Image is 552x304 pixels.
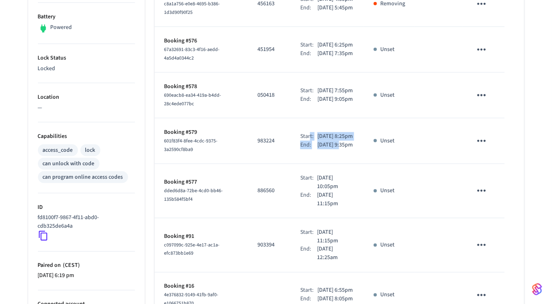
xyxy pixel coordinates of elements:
[43,146,73,155] div: access_code
[300,4,317,12] div: End:
[317,95,353,104] p: [DATE] 9:05pm
[380,291,395,300] p: Unset
[317,4,353,12] p: [DATE] 5:45pm
[164,46,220,62] span: 67a32691-83c3-4f16-aedd-4a5d4a0344c2
[43,173,123,182] div: can program online access codes
[164,282,238,291] p: Booking #16
[257,91,281,100] p: 050418
[300,174,317,191] div: Start:
[38,93,135,102] p: Location
[300,41,317,49] div: Start:
[380,91,395,100] p: Unset
[38,104,135,112] p: —
[317,49,353,58] p: [DATE] 7:35pm
[317,141,353,149] p: [DATE] 9:35pm
[317,132,353,141] p: [DATE] 8:25pm
[164,187,223,203] span: dded6d8a-72be-4cd0-bb46-135b584f5bf4
[300,95,317,104] div: End:
[164,0,220,16] span: c8a1a756-e0e8-4695-b386-1d3d90f90f25
[38,13,135,21] p: Battery
[43,160,95,168] div: can unlock with code
[38,272,135,280] p: [DATE] 6:19 pm
[300,141,317,149] div: End:
[317,191,354,208] p: [DATE] 11:15pm
[50,23,72,32] p: Powered
[164,242,220,257] span: c097099c-925e-4e17-ac1a-efc873bb1e69
[300,228,317,245] div: Start:
[164,128,238,137] p: Booking #579
[380,137,395,145] p: Unset
[38,203,135,212] p: ID
[300,245,317,262] div: End:
[300,295,317,304] div: End:
[380,241,395,249] p: Unset
[38,262,135,270] p: Paired on
[257,186,281,195] p: 886560
[38,132,135,141] p: Capabilities
[257,45,281,54] p: 451954
[317,245,354,262] p: [DATE] 12:25am
[38,64,135,73] p: Locked
[164,178,238,186] p: Booking #577
[164,92,222,107] span: 690eacb8-ea34-419a-b4dd-28c4ede077bc
[380,45,395,54] p: Unset
[38,54,135,62] p: Lock Status
[300,191,317,208] div: End:
[85,146,95,155] div: lock
[317,174,354,191] p: [DATE] 10:05pm
[164,138,218,153] span: 601f83f4-8fee-4cdc-9375-3a2590cf8ba9
[532,283,542,296] img: SeamLogoGradient.69752ec5.svg
[164,82,238,91] p: Booking #578
[317,295,353,304] p: [DATE] 8:05pm
[317,87,353,95] p: [DATE] 7:55pm
[164,37,238,45] p: Booking #576
[380,186,395,195] p: Unset
[61,262,80,270] span: ( CEST )
[257,241,281,249] p: 903394
[317,286,353,295] p: [DATE] 6:55pm
[300,132,317,141] div: Start:
[300,286,317,295] div: Start:
[317,41,353,49] p: [DATE] 6:25pm
[257,137,281,145] p: 983224
[317,228,354,245] p: [DATE] 11:15pm
[300,87,317,95] div: Start:
[300,49,317,58] div: End:
[38,213,132,231] p: fd8100f7-9867-4f11-abd0-cdb325de6a4a
[164,232,238,241] p: Booking #91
